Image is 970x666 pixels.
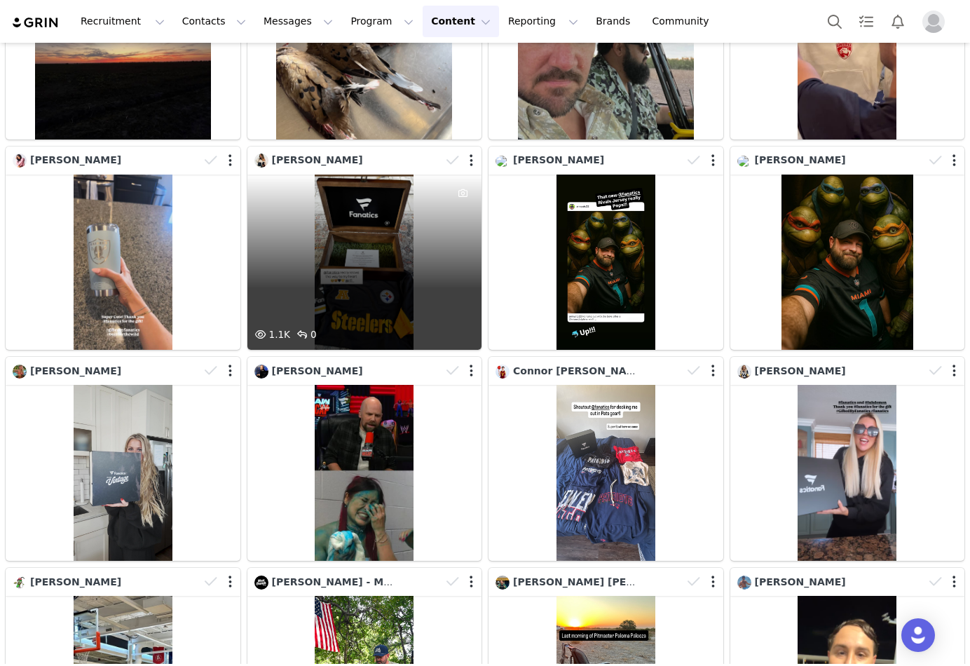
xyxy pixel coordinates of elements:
img: 9ad28b41-fa9f-4de7-9761-2a20c9803888--s.jpg [13,576,27,590]
button: Program [342,6,422,37]
span: [PERSON_NAME] [PERSON_NAME] [513,576,699,587]
a: Brands [587,6,643,37]
a: Tasks [851,6,882,37]
button: Notifications [882,6,913,37]
span: [PERSON_NAME] [755,365,846,376]
img: 432dffc3-c567-4065-89b0-c2ef147415c9.jpg [254,365,268,379]
a: Community [644,6,724,37]
span: 0 [294,329,317,340]
img: placeholder-profile.jpg [922,11,945,33]
img: eaae9efc-fd91-4a1e-9ff3-2e6aebc60b0e--s.jpg [496,576,510,590]
button: Reporting [500,6,587,37]
span: [PERSON_NAME] [755,154,846,165]
img: e66aae32-d686-41c1-9f66-a67e39dd34b5.jpg [254,576,268,590]
button: Search [819,6,850,37]
button: Content [423,6,499,37]
span: [PERSON_NAME] [30,365,121,376]
img: 42852964-65d8-48e7-bcbd-a4eb3ada8c4e.jpg [496,365,510,379]
div: Open Intercom Messenger [901,618,935,652]
span: [PERSON_NAME] - Meat [DEMOGRAPHIC_DATA] [272,576,530,587]
button: Recruitment [72,6,173,37]
img: caa0f400-826e-435a-88aa-4265264fb3e9.jpg [13,365,27,379]
img: 2ba84f9b-f72a-4644-a20a-21c8f23ff0dc.jpg [13,154,27,168]
span: [PERSON_NAME] [272,365,363,376]
span: [PERSON_NAME] [30,576,121,587]
img: 5bedc9a4-dba7-4d7d-a784-5aab49ac46ac--s.jpg [737,365,751,379]
img: 8a18d0b6-3aa1-46fb-8348-8b0fc3736ae0.jpg [737,576,751,590]
button: Contacts [174,6,254,37]
span: [PERSON_NAME] [30,154,121,165]
img: grin logo [11,16,60,29]
button: Messages [255,6,341,37]
img: 796ec4a3-7095-4c59-8629-ca2214a97cdd.jpg [496,156,510,167]
span: [PERSON_NAME] [272,154,363,165]
img: 796ec4a3-7095-4c59-8629-ca2214a97cdd.jpg [737,156,751,167]
span: [PERSON_NAME] [755,576,846,587]
span: Connor [PERSON_NAME] [513,365,647,376]
img: a5222dd0-9b08-47d1-aac6-261a55efef1f.jpg [254,154,268,168]
span: [PERSON_NAME] [513,154,604,165]
span: 1.1K [252,329,291,340]
button: Profile [914,11,959,33]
